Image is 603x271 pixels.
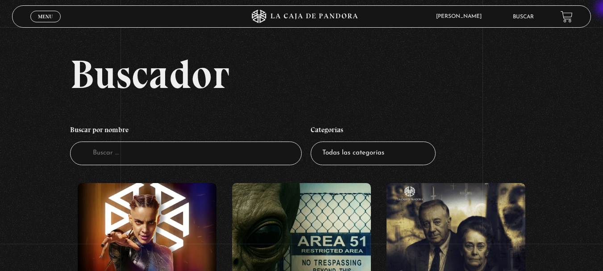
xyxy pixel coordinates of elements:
[35,21,56,28] span: Cerrar
[311,121,436,142] h4: Categorías
[70,121,302,142] h4: Buscar por nombre
[561,11,573,23] a: View your shopping cart
[432,14,491,19] span: [PERSON_NAME]
[70,54,591,94] h2: Buscador
[513,14,534,20] a: Buscar
[38,14,53,19] span: Menu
